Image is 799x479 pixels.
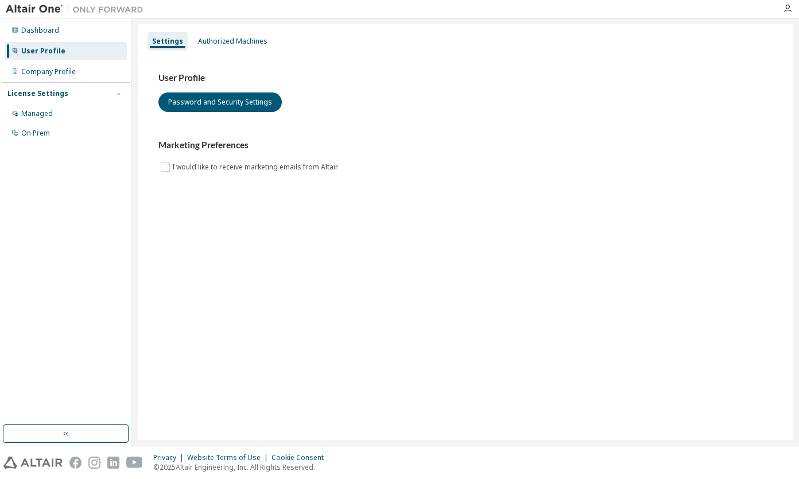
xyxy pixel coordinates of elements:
img: linkedin.svg [107,457,119,469]
div: Authorized Machines [198,37,267,46]
img: youtube.svg [126,457,143,469]
div: License Settings [7,89,68,98]
div: Privacy [153,453,187,462]
div: Managed [21,109,53,118]
div: Dashboard [21,26,59,35]
div: On Prem [21,129,50,138]
div: Company Profile [21,67,76,76]
img: altair_logo.svg [3,457,63,469]
p: © 2025 Altair Engineering, Inc. All Rights Reserved. [153,462,331,472]
button: Password and Security Settings [158,92,282,112]
img: Altair One [6,3,149,15]
label: I would like to receive marketing emails from Altair [172,160,340,174]
div: Cookie Consent [271,453,331,462]
img: facebook.svg [69,457,82,469]
h3: User Profile [158,72,773,84]
h3: Marketing Preferences [158,140,773,151]
div: Settings [152,37,183,46]
div: Website Terms of Use [187,453,271,462]
div: User Profile [21,47,65,56]
img: instagram.svg [88,457,100,469]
